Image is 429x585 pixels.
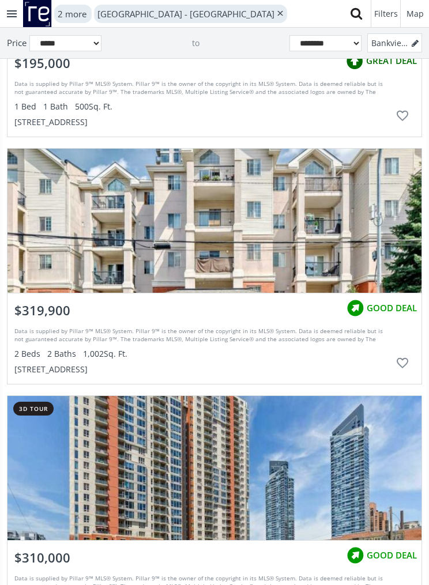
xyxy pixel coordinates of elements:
span: 1 Bed [14,101,36,113]
a: Bankview + More, 100K - 343.69K (2) [367,33,422,52]
span: Filters [374,8,398,20]
span: GOOD DEAL [367,302,417,314]
img: rating icon [343,50,366,73]
div: 1053 10 Street SW #2010, Calgary, AB T2R 1S6 [7,396,422,540]
div: [GEOGRAPHIC_DATA] - [GEOGRAPHIC_DATA] [94,5,287,23]
span: 1 Bath [43,101,68,113]
span: to [192,37,200,49]
span: $195,000 [14,54,70,72]
span: 1,002 Sq. Ft. [83,349,127,360]
span: 500 Sq. Ft. [75,101,112,113]
span: Map [407,8,424,20]
span: $310,000 [14,549,70,567]
div: 126 14 Avenue SW #111, Calgary, AB T2R 0L9 [7,149,422,293]
span: 2 Baths [47,349,76,360]
span: GOOD DEAL [367,549,417,561]
div: [STREET_ADDRESS] [14,117,390,129]
a: $319,900rating iconGOOD DEALData is supplied by Pillar 9™ MLS® System. Pillar 9™ is the owner of ... [7,147,422,386]
span: Price [7,37,27,49]
span: $319,900 [14,301,70,319]
div: 3d tour [13,402,54,416]
span: Bankview + More, 100K - 343.69K (2) [371,37,409,49]
span: 2 Beds [14,349,40,360]
span: GREAT DEAL [366,55,417,67]
div: Data is supplied by Pillar 9™ MLS® System. Pillar 9™ is the owner of the copyright in its MLS® Sy... [14,327,390,345]
div: 2 more [54,5,92,23]
div: Data is supplied by Pillar 9™ MLS® System. Pillar 9™ is the owner of the copyright in its MLS® Sy... [14,80,390,97]
img: rating icon [344,297,367,320]
div: [STREET_ADDRESS] [14,364,390,376]
img: rating icon [344,544,367,567]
